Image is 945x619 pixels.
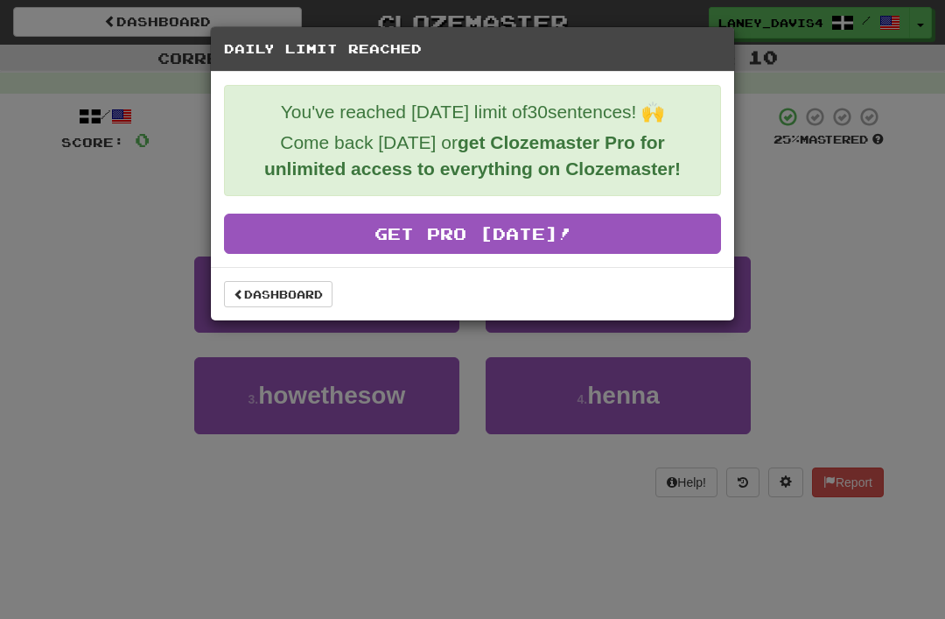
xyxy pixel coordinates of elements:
p: Come back [DATE] or [238,130,707,182]
a: Dashboard [224,281,332,307]
a: Get Pro [DATE]! [224,214,721,254]
p: You've reached [DATE] limit of 30 sentences! 🙌 [238,99,707,125]
strong: get Clozemaster Pro for unlimited access to everything on Clozemaster! [264,132,681,179]
h5: Daily Limit Reached [224,40,721,58]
